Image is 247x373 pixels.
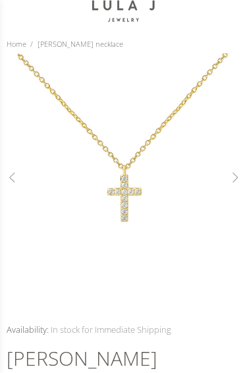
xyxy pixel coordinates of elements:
[38,40,123,49] span: [PERSON_NAME] necklace
[51,324,171,336] span: In stock for Immediate Shipping
[7,40,26,49] a: Home
[7,324,49,336] span: Availability:
[222,165,247,190] button: Next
